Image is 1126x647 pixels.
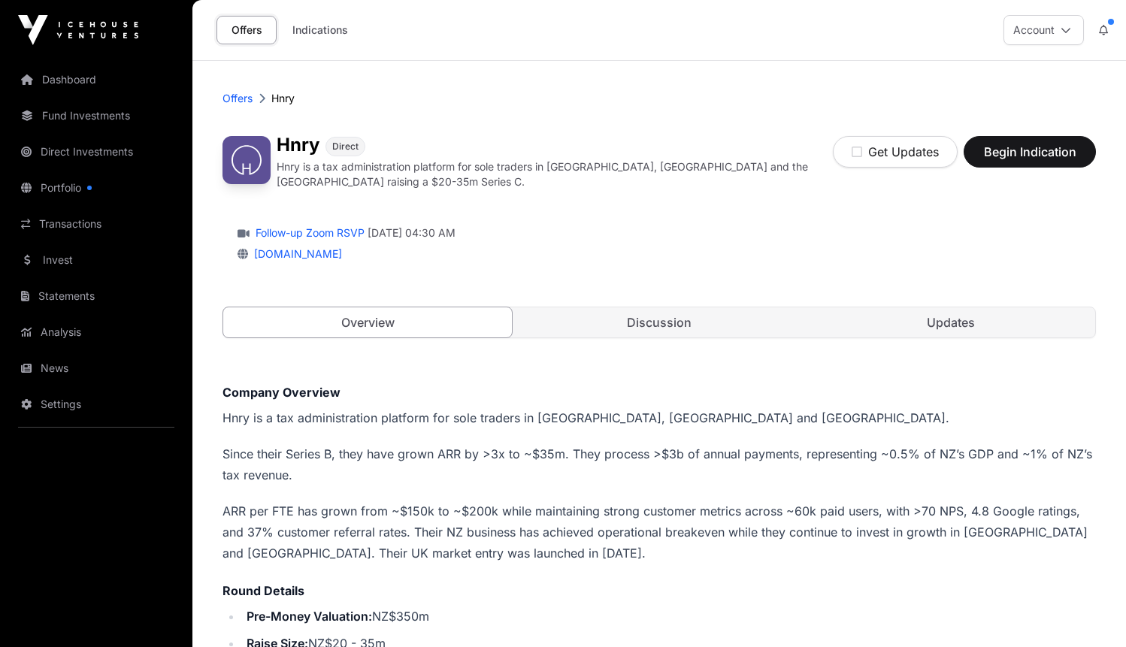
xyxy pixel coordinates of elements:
[12,316,180,349] a: Analysis
[332,141,359,153] span: Direct
[807,307,1095,337] a: Updates
[253,225,365,240] a: Follow-up Zoom RSVP
[12,207,180,240] a: Transactions
[18,15,138,45] img: Icehouse Ventures Logo
[216,16,277,44] a: Offers
[222,136,271,184] img: Hnry
[12,243,180,277] a: Invest
[12,352,180,385] a: News
[368,225,456,240] span: [DATE] 04:30 AM
[222,385,341,400] strong: Company Overview
[1003,15,1084,45] button: Account
[248,247,342,260] a: [DOMAIN_NAME]
[12,63,180,96] a: Dashboard
[223,307,1095,337] nav: Tabs
[12,171,180,204] a: Portfolio
[242,606,1096,627] li: NZ$350m
[833,136,958,168] button: Get Updates
[271,91,295,106] p: Hnry
[964,136,1096,168] button: Begin Indication
[277,136,319,156] h1: Hnry
[982,143,1077,161] span: Begin Indication
[12,280,180,313] a: Statements
[247,609,372,624] strong: Pre-Money Valuation:
[222,91,253,106] a: Offers
[964,151,1096,166] a: Begin Indication
[12,388,180,421] a: Settings
[283,16,358,44] a: Indications
[222,307,513,338] a: Overview
[12,135,180,168] a: Direct Investments
[222,443,1096,485] p: Since their Series B, they have grown ARR by >3x to ~$35m. They process >$3b of annual payments, ...
[515,307,804,337] a: Discussion
[222,407,1096,428] p: Hnry is a tax administration platform for sole traders in [GEOGRAPHIC_DATA], [GEOGRAPHIC_DATA] an...
[222,500,1096,564] p: ARR per FTE has grown from ~$150k to ~$200k while maintaining strong customer metrics across ~60k...
[12,99,180,132] a: Fund Investments
[222,583,304,598] strong: Round Details
[277,159,833,189] p: Hnry is a tax administration platform for sole traders in [GEOGRAPHIC_DATA], [GEOGRAPHIC_DATA] an...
